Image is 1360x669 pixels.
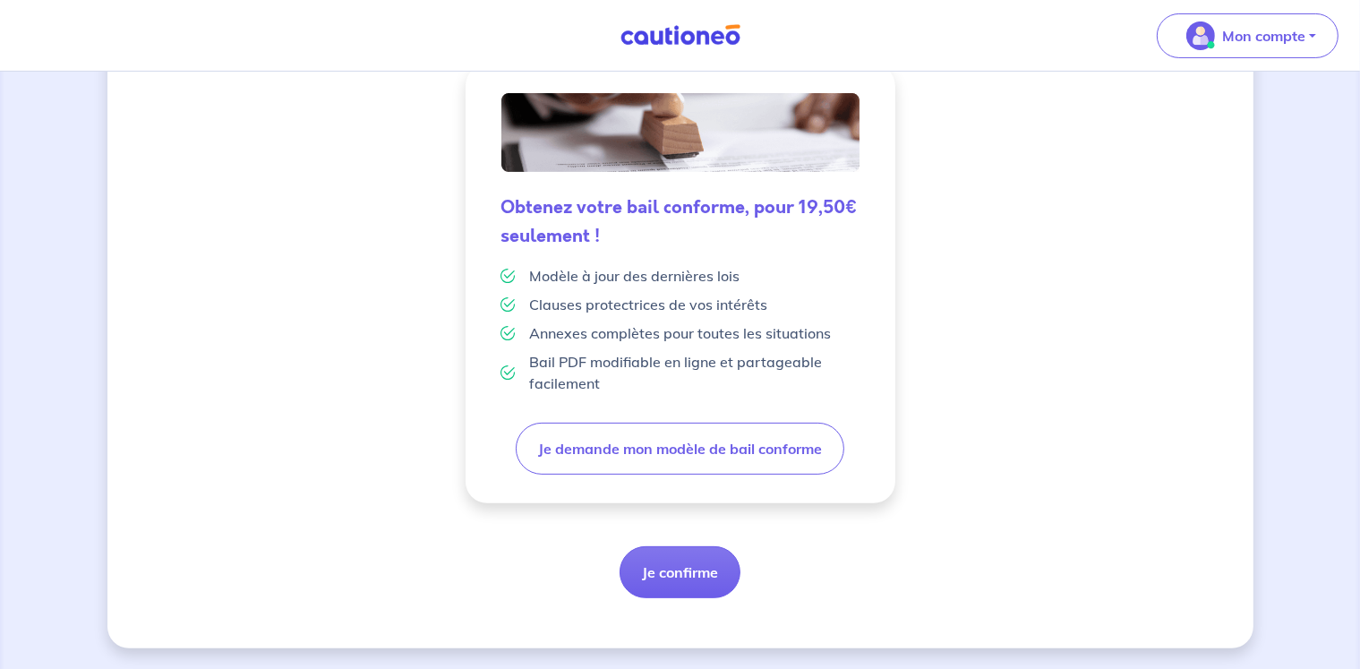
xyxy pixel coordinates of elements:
[620,546,740,598] button: Je confirme
[530,265,740,287] p: Modèle à jour des dernières lois
[501,193,860,251] h5: Obtenez votre bail conforme, pour 19,50€ seulement !
[501,93,860,172] img: valid-lease.png
[1157,13,1339,58] button: illu_account_valid_menu.svgMon compte
[1222,25,1305,47] p: Mon compte
[530,294,768,315] p: Clauses protectrices de vos intérêts
[516,423,844,475] button: Je demande mon modèle de bail conforme
[530,322,832,344] p: Annexes complètes pour toutes les situations
[613,24,748,47] img: Cautioneo
[1186,21,1215,50] img: illu_account_valid_menu.svg
[530,351,860,394] p: Bail PDF modifiable en ligne et partageable facilement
